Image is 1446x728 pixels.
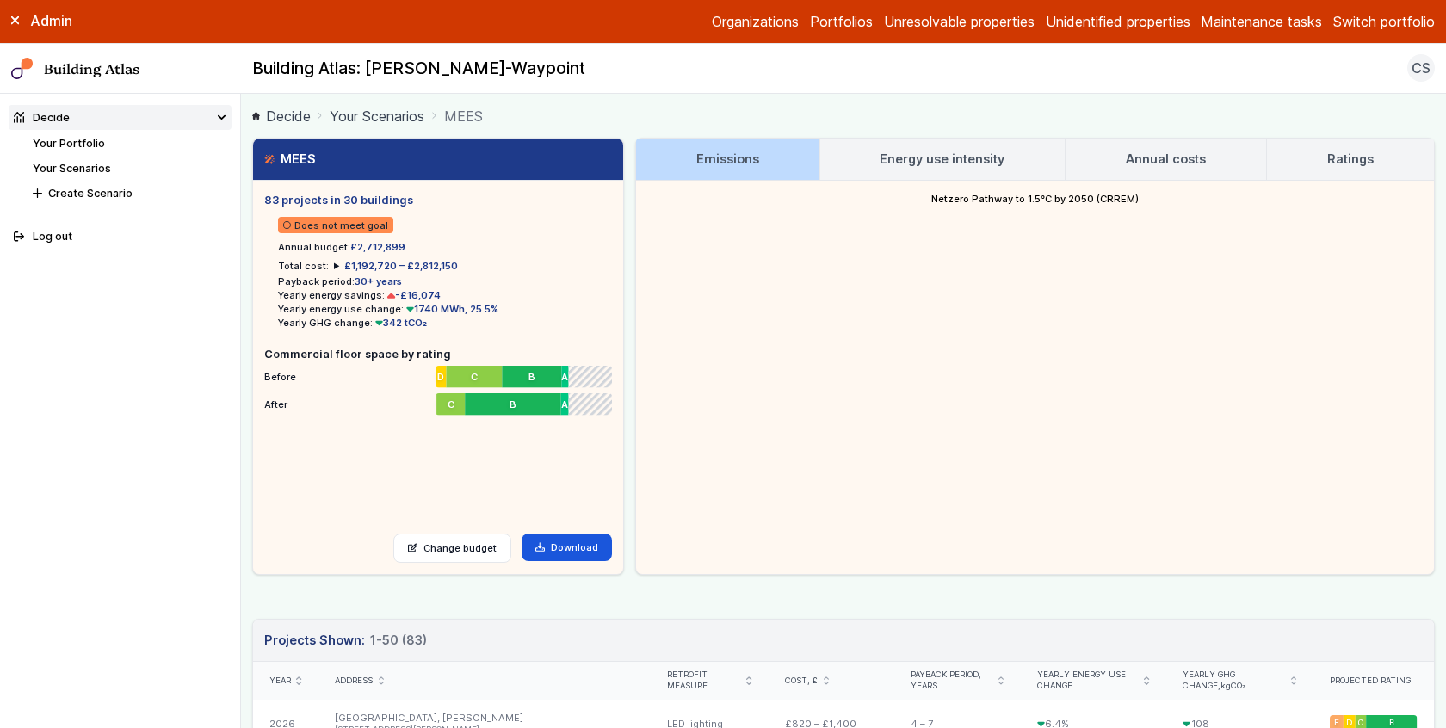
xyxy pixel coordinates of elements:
span: Yearly GHG change, [1183,669,1285,692]
a: Decide [252,106,311,126]
a: Your Portfolio [33,137,105,150]
h3: MEES [264,150,316,169]
li: Annual budget: [278,240,612,254]
span: CS [1412,58,1431,78]
a: Energy use intensity [820,139,1066,180]
h3: Emissions [696,150,759,169]
span: Does not meet goal [278,217,394,233]
a: Unresolvable properties [884,11,1035,32]
h2: Building Atlas: [PERSON_NAME]-Waypoint [252,58,585,80]
a: Your Scenarios [330,106,424,126]
h5: 83 projects in 30 buildings [264,192,612,208]
a: Maintenance tasks [1201,11,1322,32]
a: Organizations [712,11,799,32]
li: Before [264,362,612,385]
span: 342 tCO₂ [373,317,428,329]
h4: Netzero Pathway to 1.5°C by 2050 (CRREM) [636,181,1435,217]
li: Payback period: [278,275,612,288]
a: Unidentified properties [1046,11,1190,32]
a: Annual costs [1066,139,1266,180]
span: A [561,370,568,384]
span: A [561,398,568,411]
span: D [438,370,445,384]
span: B [510,398,516,411]
a: Download [522,534,612,561]
a: Your Scenarios [33,162,111,175]
div: Projected rating [1330,676,1418,687]
h5: Commercial floor space by rating [264,346,612,362]
span: Retrofit measure [667,669,741,692]
span: D [436,398,436,411]
span: Cost, £ [785,676,818,687]
button: Log out [9,225,232,250]
img: main-0bbd2752.svg [11,58,34,80]
button: Switch portfolio [1333,11,1435,32]
span: kgCO₂ [1220,681,1245,690]
h3: Projects Shown: [264,631,427,650]
button: CS [1407,54,1435,82]
a: Emissions [636,139,819,180]
span: Year [269,676,291,687]
span: 1740 MWh, 25.5% [404,303,499,315]
h3: Ratings [1327,150,1374,169]
a: Portfolios [810,11,873,32]
span: C [471,370,478,384]
span: 1-50 (83) [370,631,427,650]
span: £2,712,899 [350,241,405,253]
div: Decide [14,109,70,126]
span: £1,192,720 – £2,812,150 [344,260,458,272]
a: Ratings [1267,139,1434,180]
span: Payback period, years [911,669,993,692]
summary: Decide [9,105,232,130]
summary: £1,192,720 – £2,812,150 [334,259,458,273]
h3: Annual costs [1126,150,1206,169]
h3: Energy use intensity [880,150,1004,169]
span: -£16,074 [385,289,442,301]
span: Address [335,676,373,687]
span: 30+ years [355,275,402,287]
button: Create Scenario [28,181,232,206]
li: After [264,390,612,412]
h6: Total cost: [278,259,329,273]
span: B [528,370,535,384]
a: Change budget [393,534,511,563]
li: Yearly energy savings: [278,288,612,302]
li: Yearly GHG change: [278,316,612,330]
span: MEES [444,106,483,126]
span: C [448,398,454,411]
li: Yearly energy use change: [278,302,612,316]
span: Yearly energy use change [1037,669,1139,692]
